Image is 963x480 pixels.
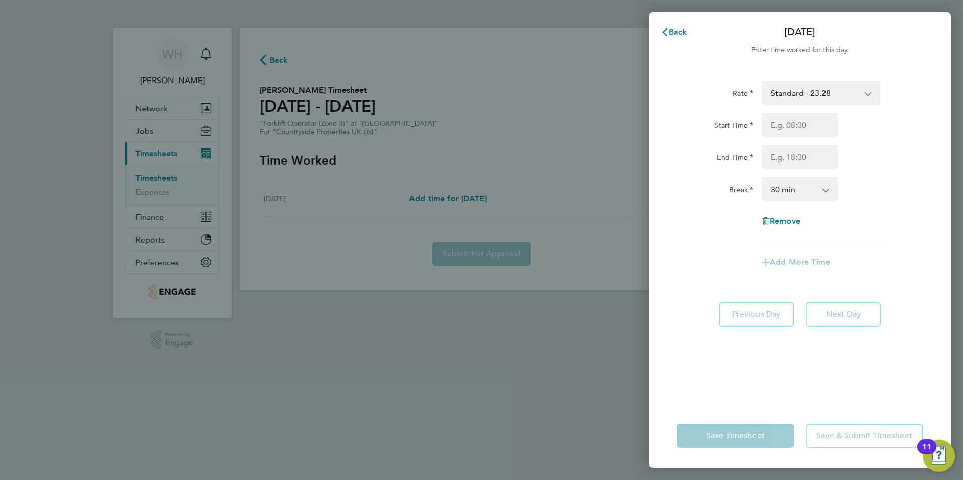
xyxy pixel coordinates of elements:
input: E.g. 08:00 [762,113,838,137]
div: Enter time worked for this day. [649,44,951,56]
label: Break [729,185,753,197]
label: Rate [733,89,753,101]
span: Back [669,27,687,37]
button: Back [651,22,698,42]
label: End Time [717,153,753,165]
span: Remove [770,216,800,226]
button: Remove [762,217,800,225]
button: Open Resource Center, 11 new notifications [923,440,955,472]
label: Start Time [714,121,753,133]
div: 11 [922,447,931,460]
input: E.g. 18:00 [762,145,838,169]
p: [DATE] [784,25,815,39]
